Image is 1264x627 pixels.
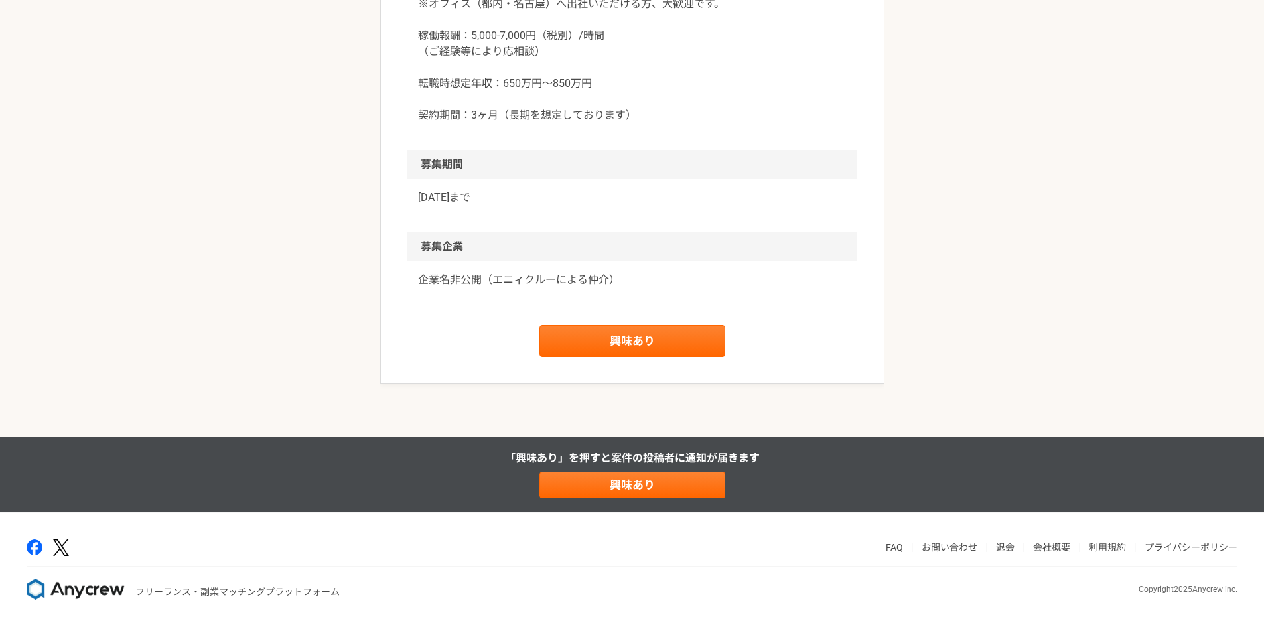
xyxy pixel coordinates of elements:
[407,150,857,179] h2: 募集期間
[418,190,847,206] p: [DATE]まで
[27,539,42,555] img: facebook-2adfd474.png
[1089,542,1126,553] a: 利用規約
[1145,542,1237,553] a: プライバシーポリシー
[886,542,903,553] a: FAQ
[407,232,857,261] h2: 募集企業
[539,325,725,357] a: 興味あり
[539,472,725,498] a: 興味あり
[135,585,340,599] p: フリーランス・副業マッチングプラットフォーム
[922,542,977,553] a: お問い合わせ
[1139,583,1237,595] p: Copyright 2025 Anycrew inc.
[505,451,760,466] p: 「興味あり」を押すと 案件の投稿者に通知が届きます
[27,579,125,600] img: 8DqYSo04kwAAAAASUVORK5CYII=
[53,539,69,556] img: x-391a3a86.png
[996,542,1015,553] a: 退会
[1033,542,1070,553] a: 会社概要
[418,272,847,288] a: 企業名非公開（エニィクルーによる仲介）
